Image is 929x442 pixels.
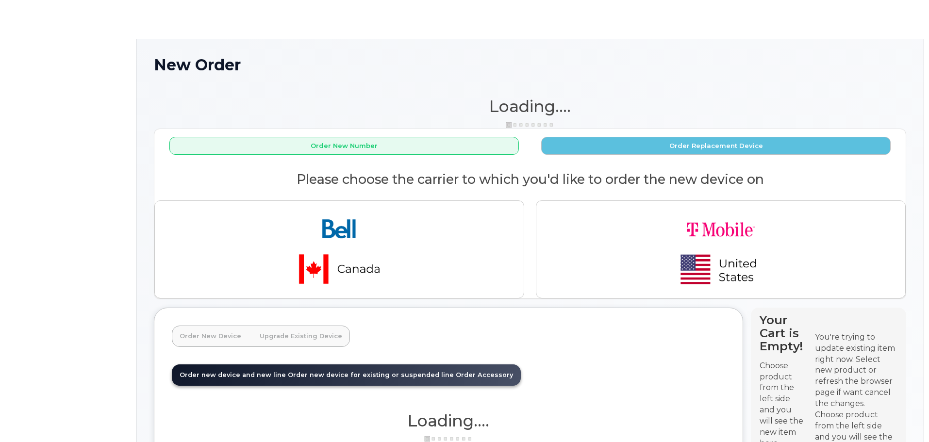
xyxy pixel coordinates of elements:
[154,172,906,187] h2: Please choose the carrier to which you'd like to order the new device on
[288,371,454,378] span: Order new device for existing or suspended line
[154,56,906,73] h1: New Order
[760,313,806,353] h4: Your Cart is Empty!
[506,121,554,129] img: ajax-loader-3a6953c30dc77f0bf724df975f13086db4f4c1262e45940f03d1251963f1bf2e.gif
[154,98,906,115] h1: Loading....
[271,209,407,290] img: bell-18aeeabaf521bd2b78f928a02ee3b89e57356879d39bd386a17a7cccf8069aed.png
[456,371,513,378] span: Order Accessory
[815,332,897,409] div: You're trying to update existing item right now. Select new product or refresh the browser page i...
[169,137,519,155] button: Order New Number
[172,326,249,347] a: Order New Device
[653,209,789,290] img: t-mobile-78392d334a420d5b7f0e63d4fa81f6287a21d394dc80d677554bb55bbab1186f.png
[180,371,286,378] span: Order new device and new line
[252,326,350,347] a: Upgrade Existing Device
[541,137,891,155] button: Order Replacement Device
[172,412,725,429] h1: Loading....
